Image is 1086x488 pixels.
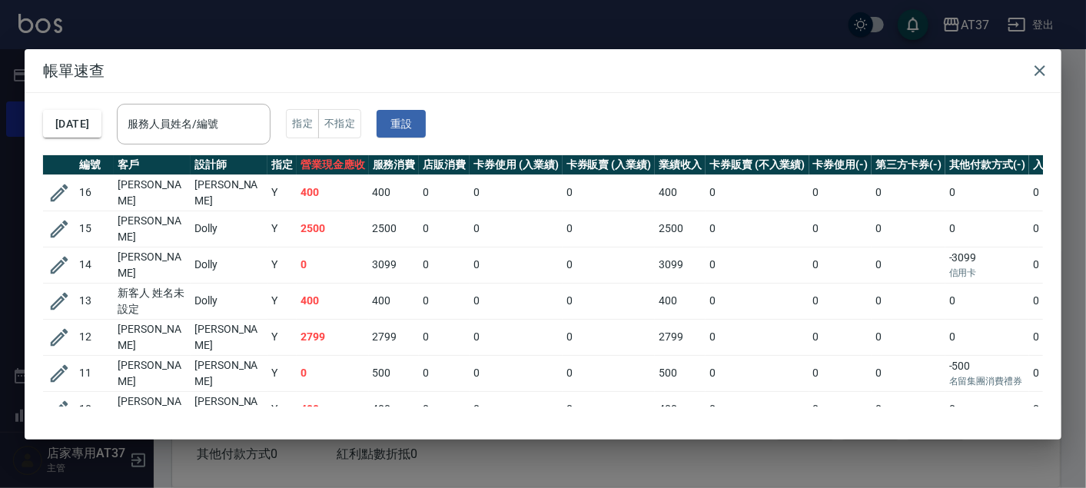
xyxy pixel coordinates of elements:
[706,355,809,391] td: 0
[470,247,563,283] td: 0
[369,283,420,319] td: 400
[872,211,945,247] td: 0
[114,155,191,175] th: 客戶
[470,283,563,319] td: 0
[872,391,945,427] td: 0
[191,211,267,247] td: Dolly
[114,355,191,391] td: [PERSON_NAME]
[655,355,706,391] td: 500
[191,155,267,175] th: 設計師
[267,319,297,355] td: Y
[563,211,656,247] td: 0
[706,319,809,355] td: 0
[286,109,319,139] button: 指定
[267,211,297,247] td: Y
[945,174,1030,211] td: 0
[75,283,114,319] td: 13
[655,155,706,175] th: 業績收入
[267,247,297,283] td: Y
[43,110,101,138] button: [DATE]
[114,174,191,211] td: [PERSON_NAME]
[191,391,267,427] td: [PERSON_NAME]
[75,391,114,427] td: 10
[563,355,656,391] td: 0
[655,319,706,355] td: 2799
[809,247,872,283] td: 0
[419,391,470,427] td: 0
[563,247,656,283] td: 0
[369,211,420,247] td: 2500
[706,391,809,427] td: 0
[419,355,470,391] td: 0
[297,247,369,283] td: 0
[809,319,872,355] td: 0
[267,355,297,391] td: Y
[191,247,267,283] td: Dolly
[114,247,191,283] td: [PERSON_NAME]
[297,155,369,175] th: 營業現金應收
[75,174,114,211] td: 16
[872,319,945,355] td: 0
[809,174,872,211] td: 0
[191,174,267,211] td: [PERSON_NAME]
[872,174,945,211] td: 0
[470,211,563,247] td: 0
[369,355,420,391] td: 500
[945,319,1030,355] td: 0
[75,319,114,355] td: 12
[267,155,297,175] th: 指定
[945,211,1030,247] td: 0
[297,283,369,319] td: 400
[297,211,369,247] td: 2500
[945,283,1030,319] td: 0
[655,283,706,319] td: 400
[419,211,470,247] td: 0
[369,174,420,211] td: 400
[563,391,656,427] td: 0
[297,391,369,427] td: 400
[267,174,297,211] td: Y
[75,155,114,175] th: 編號
[75,211,114,247] td: 15
[267,283,297,319] td: Y
[563,174,656,211] td: 0
[114,391,191,427] td: [PERSON_NAME]
[470,391,563,427] td: 0
[706,174,809,211] td: 0
[369,247,420,283] td: 3099
[706,283,809,319] td: 0
[470,155,563,175] th: 卡券使用 (入業績)
[706,247,809,283] td: 0
[114,283,191,319] td: 新客人 姓名未設定
[872,155,945,175] th: 第三方卡券(-)
[318,109,361,139] button: 不指定
[470,355,563,391] td: 0
[949,374,1026,388] p: 名留集團消費禮券
[470,174,563,211] td: 0
[809,155,872,175] th: 卡券使用(-)
[872,283,945,319] td: 0
[655,247,706,283] td: 3099
[191,283,267,319] td: Dolly
[377,110,426,138] button: 重設
[809,283,872,319] td: 0
[114,211,191,247] td: [PERSON_NAME]
[191,319,267,355] td: [PERSON_NAME]
[369,155,420,175] th: 服務消費
[872,247,945,283] td: 0
[945,355,1030,391] td: -500
[563,283,656,319] td: 0
[949,266,1026,280] p: 信用卡
[297,174,369,211] td: 400
[470,319,563,355] td: 0
[655,211,706,247] td: 2500
[419,319,470,355] td: 0
[419,155,470,175] th: 店販消費
[563,319,656,355] td: 0
[369,319,420,355] td: 2799
[945,391,1030,427] td: 0
[655,174,706,211] td: 400
[706,211,809,247] td: 0
[267,391,297,427] td: Y
[945,155,1030,175] th: 其他付款方式(-)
